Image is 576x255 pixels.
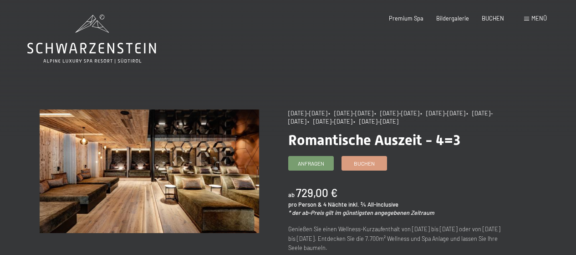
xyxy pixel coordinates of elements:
span: Menü [531,15,547,22]
span: Anfragen [298,160,324,167]
span: Buchen [354,160,375,167]
span: inkl. ¾ All-Inclusive [348,201,398,208]
p: Genießen Sie einen Wellness-Kurzaufenthalt von [DATE] bis [DATE] oder von [DATE] bis [DATE]. Entd... [288,224,508,252]
span: pro Person & [288,201,322,208]
a: Premium Spa [389,15,423,22]
span: • [DATE]–[DATE] [374,109,419,117]
span: 4 Nächte [323,201,347,208]
span: ab [288,191,295,198]
a: Anfragen [289,156,333,170]
span: • [DATE]–[DATE] [420,109,465,117]
a: Buchen [342,156,387,170]
span: • [DATE]–[DATE] [307,118,352,125]
a: BUCHEN [482,15,504,22]
span: • [DATE]–[DATE] [288,109,493,125]
img: Romantische Auszeit - 4=3 [40,109,259,233]
b: 729,00 € [296,186,337,199]
span: • [DATE]–[DATE] [328,109,373,117]
em: * der ab-Preis gilt im günstigsten angegebenen Zeitraum [288,209,434,216]
a: Bildergalerie [436,15,469,22]
span: [DATE]–[DATE] [288,109,327,117]
span: • [DATE]–[DATE] [353,118,398,125]
span: Romantische Auszeit - 4=3 [288,131,460,149]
